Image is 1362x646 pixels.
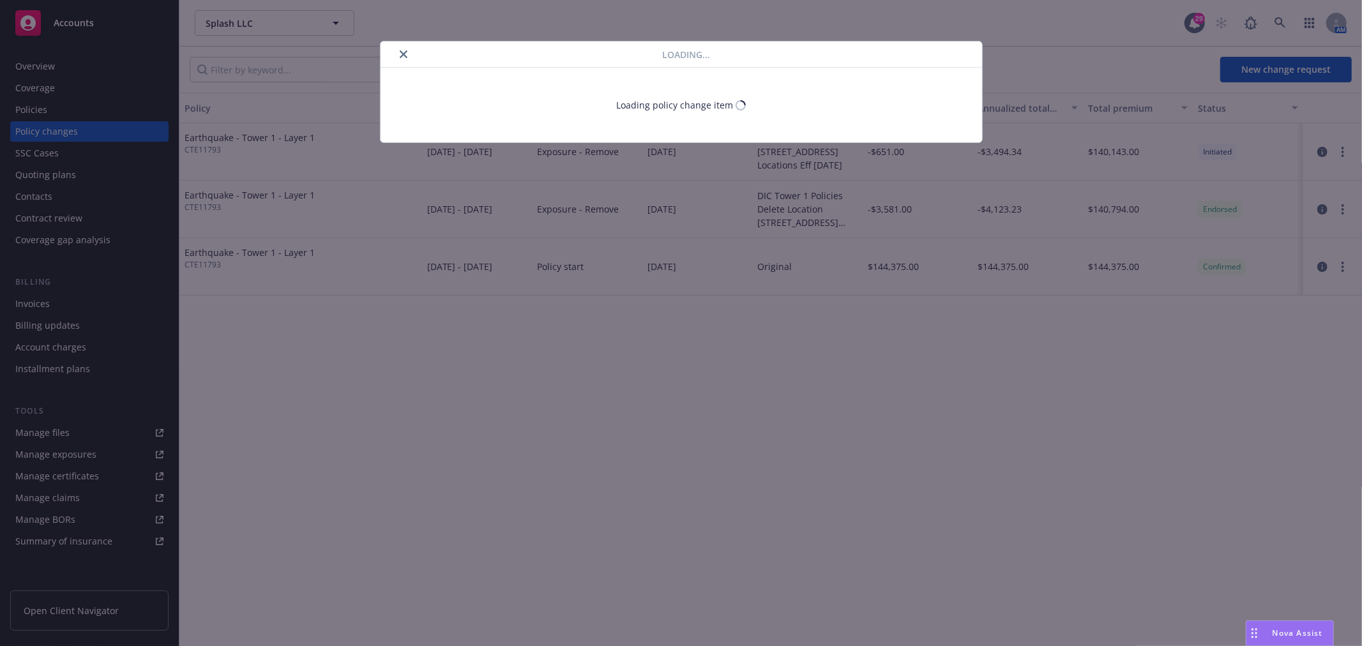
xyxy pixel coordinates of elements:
button: Nova Assist [1246,620,1334,646]
div: Drag to move [1246,621,1262,645]
span: Nova Assist [1273,627,1323,638]
span: Loading... [662,48,710,61]
div: Loading policy change item [616,98,733,112]
button: close [396,47,411,62]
